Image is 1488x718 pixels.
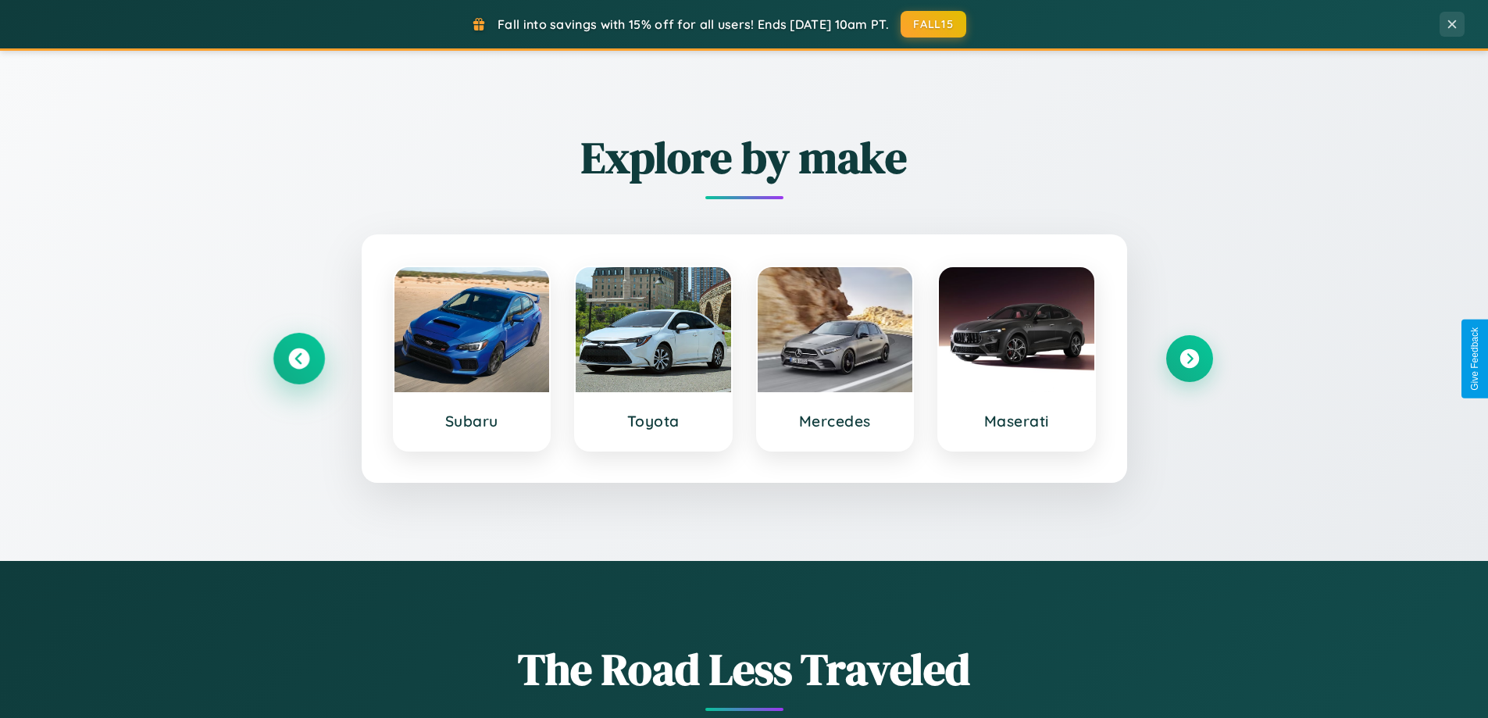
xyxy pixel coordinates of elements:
[773,412,897,430] h3: Mercedes
[591,412,715,430] h3: Toyota
[901,11,966,38] button: FALL15
[276,127,1213,188] h2: Explore by make
[410,412,534,430] h3: Subaru
[1469,327,1480,391] div: Give Feedback
[955,412,1079,430] h3: Maserati
[498,16,889,32] span: Fall into savings with 15% off for all users! Ends [DATE] 10am PT.
[276,639,1213,699] h1: The Road Less Traveled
